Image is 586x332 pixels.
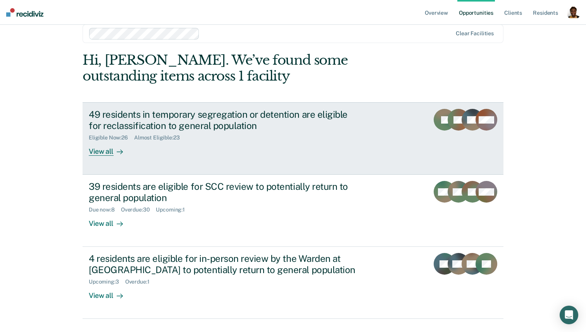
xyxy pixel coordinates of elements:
div: Overdue : 1 [125,279,156,285]
div: Eligible Now : 26 [89,134,134,141]
div: Hi, [PERSON_NAME]. We’ve found some outstanding items across 1 facility [83,52,419,84]
div: Upcoming : 1 [156,206,191,213]
a: 39 residents are eligible for SCC review to potentially return to general populationDue now:8Over... [83,175,503,247]
div: View all [89,285,132,300]
div: Clear facilities [456,30,494,37]
div: Overdue : 30 [121,206,156,213]
a: 4 residents are eligible for in-person review by the Warden at [GEOGRAPHIC_DATA] to potentially r... [83,247,503,319]
div: Open Intercom Messenger [560,306,578,324]
div: Due now : 8 [89,206,121,213]
div: View all [89,213,132,228]
div: 49 residents in temporary segregation or detention are eligible for reclassification to general p... [89,109,361,131]
img: Recidiviz [6,8,43,17]
div: Almost Eligible : 23 [134,134,186,141]
div: View all [89,141,132,156]
div: 4 residents are eligible for in-person review by the Warden at [GEOGRAPHIC_DATA] to potentially r... [89,253,361,275]
a: 49 residents in temporary segregation or detention are eligible for reclassification to general p... [83,102,503,175]
div: 39 residents are eligible for SCC review to potentially return to general population [89,181,361,203]
div: Upcoming : 3 [89,279,125,285]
